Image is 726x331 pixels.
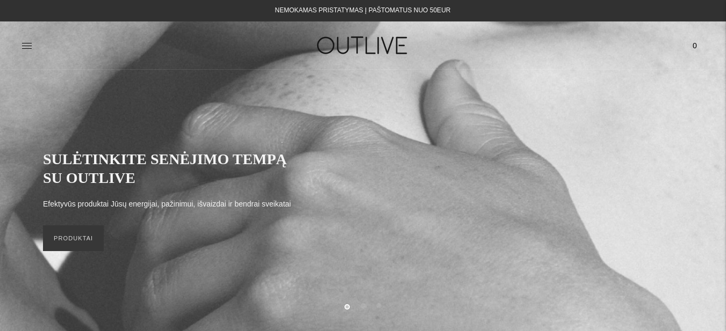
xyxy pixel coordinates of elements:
a: PRODUKTAI [43,225,104,251]
button: Move carousel to slide 2 [361,303,366,308]
p: Efektyvūs produktai Jūsų energijai, pažinimui, išvaizdai ir bendrai sveikatai [43,198,291,211]
button: Move carousel to slide 1 [344,304,350,310]
img: OUTLIVE [296,27,430,64]
div: NEMOKAMAS PRISTATYMAS Į PAŠTOMATUS NUO 50EUR [275,4,451,17]
a: 0 [685,34,705,57]
span: 0 [687,38,702,53]
button: Move carousel to slide 3 [376,303,382,308]
h2: SULĖTINKITE SENĖJIMO TEMPĄ SU OUTLIVE [43,150,301,187]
